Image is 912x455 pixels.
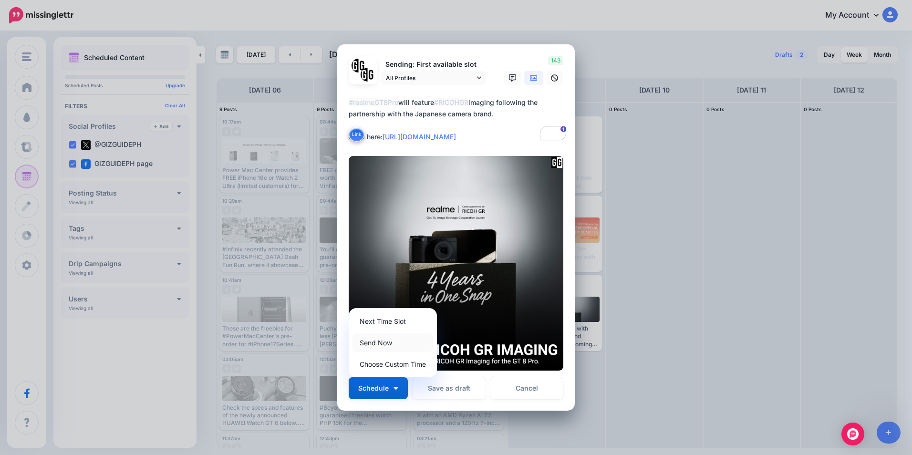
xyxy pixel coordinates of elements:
span: 143 [548,56,563,65]
div: will feature imaging following the partnership with the Japanese camera brand. Read here: [349,97,568,143]
p: Sending: First available slot [381,59,486,70]
a: Next Time Slot [352,312,433,331]
a: All Profiles [381,71,486,85]
img: 353459792_649996473822713_4483302954317148903_n-bsa138318.png [352,59,365,72]
a: Choose Custom Time [352,355,433,373]
span: Schedule [358,385,389,392]
button: Link [349,127,364,142]
div: Schedule [349,308,437,377]
img: SBPTIK8EKI77FJ7S358X05HNK5MOXYOG.png [349,156,563,371]
img: JT5sWCfR-79925.png [361,68,374,82]
mark: #realmeGT8Pro [349,98,398,106]
div: Open Intercom Messenger [841,423,864,445]
button: Save as draft [413,377,486,399]
textarea: To enrich screen reader interactions, please activate Accessibility in Grammarly extension settings [349,97,568,143]
a: Cancel [490,377,563,399]
a: Send Now [352,333,433,352]
span: All Profiles [386,73,475,83]
img: arrow-down-white.png [394,387,398,390]
button: Schedule [349,377,408,399]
